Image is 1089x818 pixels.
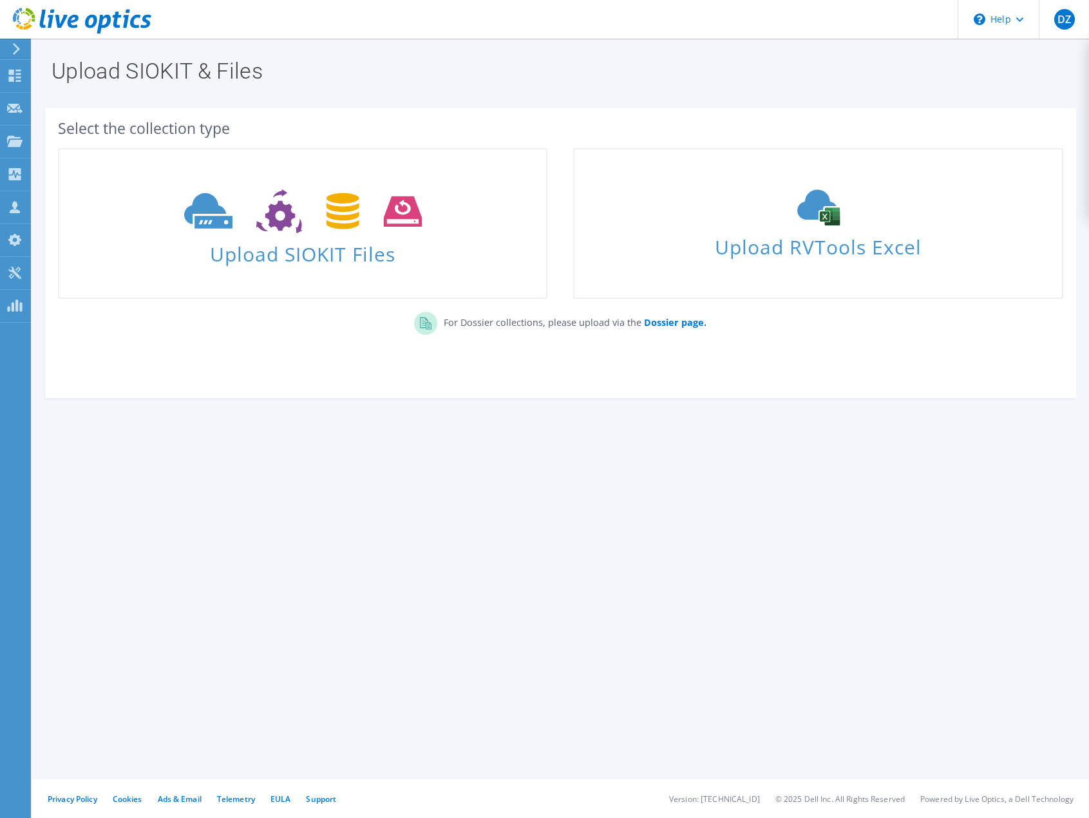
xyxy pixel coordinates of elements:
[1054,9,1075,30] span: DZ
[644,316,706,328] b: Dossier page.
[574,230,1061,258] span: Upload RVTools Excel
[669,794,760,804] li: Version: [TECHNICAL_ID]
[775,794,905,804] li: © 2025 Dell Inc. All Rights Reserved
[306,794,336,804] a: Support
[113,794,142,804] a: Cookies
[573,148,1063,299] a: Upload RVTools Excel
[437,312,706,330] p: For Dossier collections, please upload via the
[58,148,547,299] a: Upload SIOKIT Files
[52,60,1063,82] h1: Upload SIOKIT & Files
[974,14,985,25] svg: \n
[59,236,546,264] span: Upload SIOKIT Files
[158,794,202,804] a: Ads & Email
[270,794,290,804] a: EULA
[641,316,706,328] a: Dossier page.
[920,794,1074,804] li: Powered by Live Optics, a Dell Technology
[217,794,255,804] a: Telemetry
[48,794,97,804] a: Privacy Policy
[58,121,1063,135] div: Select the collection type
